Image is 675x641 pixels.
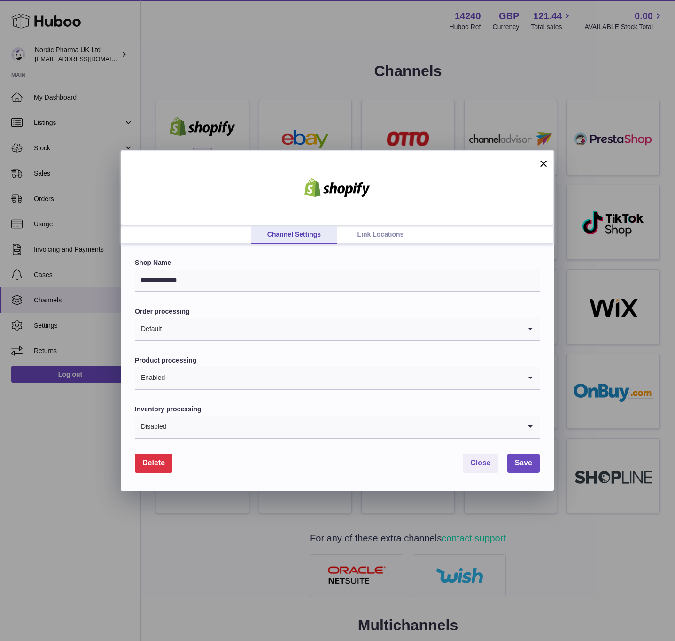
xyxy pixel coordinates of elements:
label: Product processing [135,356,540,365]
a: Link Locations [337,226,424,244]
span: Disabled [135,416,167,438]
label: Shop Name [135,258,540,267]
div: Search for option [135,416,540,439]
label: Order processing [135,307,540,316]
div: Search for option [135,318,540,341]
input: Search for option [165,367,521,389]
div: Search for option [135,367,540,390]
button: × [538,158,549,169]
input: Search for option [167,416,521,438]
input: Search for option [162,318,521,340]
span: Delete [142,459,165,467]
button: Close [463,454,498,473]
span: Save [515,459,532,467]
button: Delete [135,454,172,473]
span: Close [470,459,491,467]
span: Default [135,318,162,340]
button: Save [507,454,540,473]
a: Channel Settings [251,226,337,244]
span: Enabled [135,367,165,389]
label: Inventory processing [135,405,540,414]
img: shopify [297,178,377,197]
